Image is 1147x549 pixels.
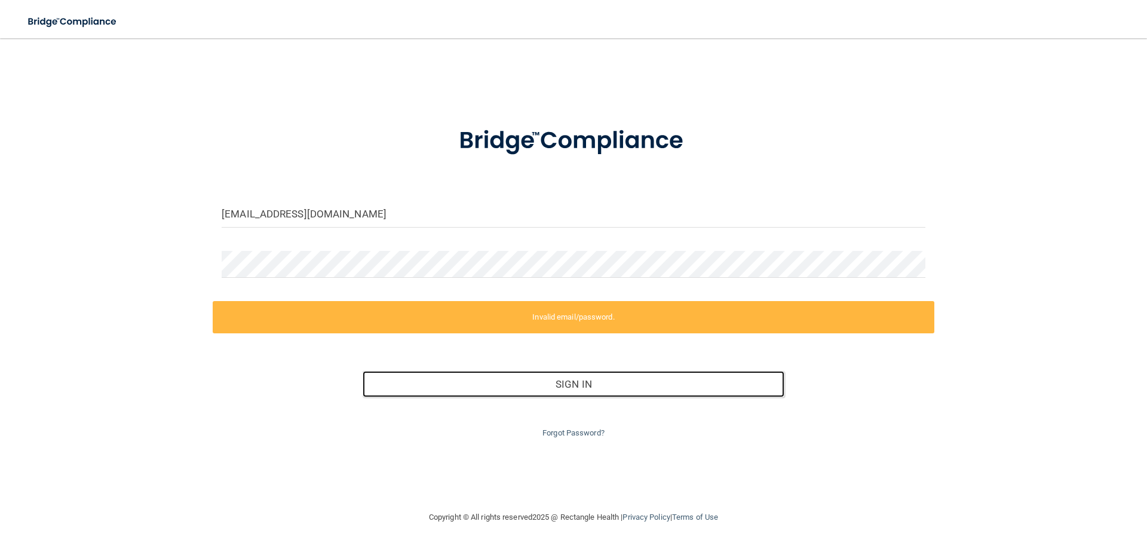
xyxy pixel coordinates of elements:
[622,513,670,522] a: Privacy Policy
[18,10,128,34] img: bridge_compliance_login_screen.278c3ca4.svg
[434,110,713,172] img: bridge_compliance_login_screen.278c3ca4.svg
[213,301,934,333] label: Invalid email/password.
[222,201,925,228] input: Email
[940,464,1133,512] iframe: Drift Widget Chat Controller
[542,428,605,437] a: Forgot Password?
[363,371,785,397] button: Sign In
[672,513,718,522] a: Terms of Use
[355,498,792,536] div: Copyright © All rights reserved 2025 @ Rectangle Health | |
